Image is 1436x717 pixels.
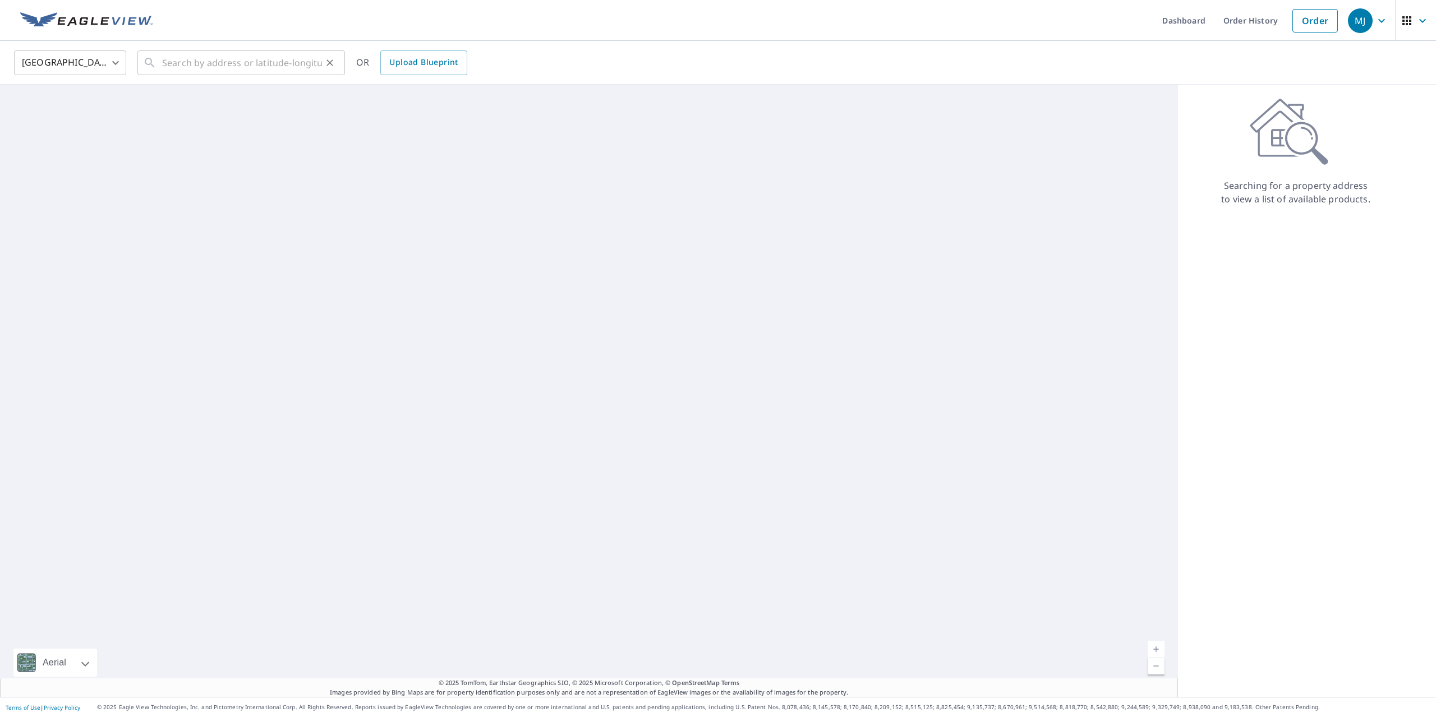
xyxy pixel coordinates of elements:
input: Search by address or latitude-longitude [162,47,322,78]
span: Upload Blueprint [389,55,458,70]
button: Clear [322,55,338,71]
span: © 2025 TomTom, Earthstar Geographics SIO, © 2025 Microsoft Corporation, © [439,678,740,688]
a: OpenStreetMap [672,678,719,687]
p: | [6,704,80,711]
div: Aerial [39,649,70,677]
a: Order [1292,9,1338,33]
p: Searching for a property address to view a list of available products. [1221,179,1371,206]
a: Current Level 5, Zoom Out [1148,658,1165,674]
a: Terms of Use [6,704,40,711]
div: [GEOGRAPHIC_DATA] [14,47,126,78]
div: Aerial [13,649,97,677]
p: © 2025 Eagle View Technologies, Inc. and Pictometry International Corp. All Rights Reserved. Repo... [97,703,1430,711]
a: Privacy Policy [44,704,80,711]
a: Current Level 5, Zoom In [1148,641,1165,658]
div: MJ [1348,8,1373,33]
div: OR [356,50,467,75]
img: EV Logo [20,12,153,29]
a: Terms [721,678,740,687]
a: Upload Blueprint [380,50,467,75]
